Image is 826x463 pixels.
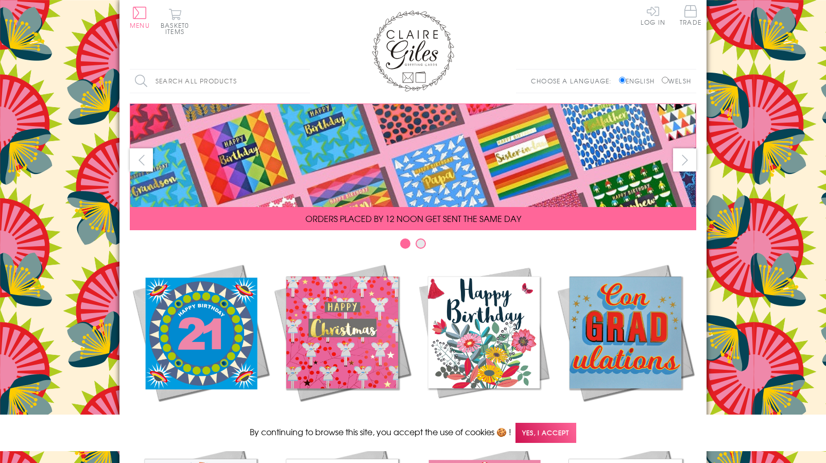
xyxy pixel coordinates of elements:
[400,238,410,249] button: Carousel Page 1 (Current Slide)
[300,70,310,93] input: Search
[161,8,189,35] button: Basket0 items
[165,21,189,36] span: 0 items
[531,76,617,85] p: Choose a language:
[619,76,660,85] label: English
[413,262,555,423] a: Birthdays
[680,5,701,27] a: Trade
[599,411,652,423] span: Academic
[167,411,234,423] span: New Releases
[416,238,426,249] button: Carousel Page 2
[372,10,454,92] img: Claire Giles Greetings Cards
[130,148,153,172] button: prev
[459,411,508,423] span: Birthdays
[316,411,368,423] span: Christmas
[305,212,521,225] span: ORDERS PLACED BY 12 NOON GET SENT THE SAME DAY
[673,148,696,172] button: next
[680,5,701,25] span: Trade
[641,5,665,25] a: Log In
[619,77,626,83] input: English
[271,262,413,423] a: Christmas
[662,76,691,85] label: Welsh
[130,21,150,30] span: Menu
[662,77,668,83] input: Welsh
[130,238,696,254] div: Carousel Pagination
[130,70,310,93] input: Search all products
[555,262,696,423] a: Academic
[515,423,576,443] span: Yes, I accept
[130,262,271,423] a: New Releases
[130,7,150,28] button: Menu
